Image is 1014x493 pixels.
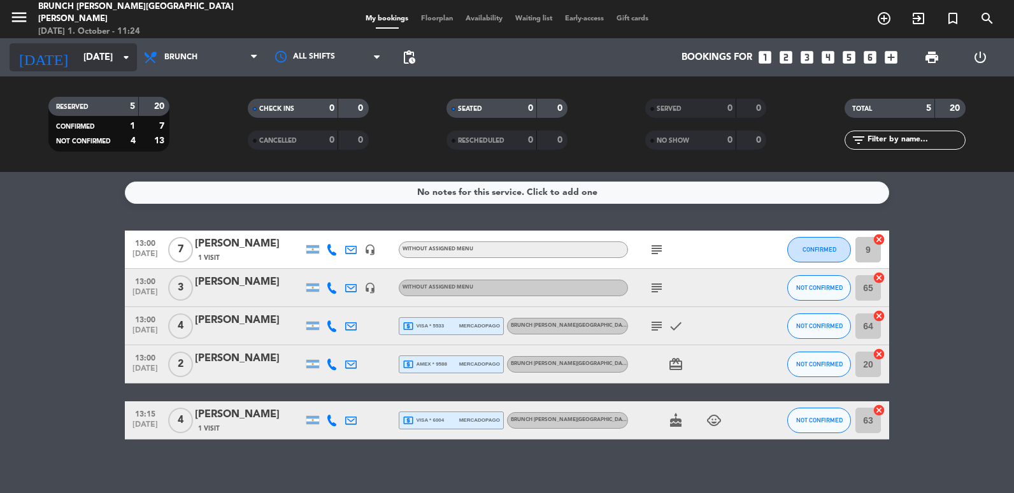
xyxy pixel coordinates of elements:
strong: 0 [528,136,533,145]
i: subject [649,318,664,334]
i: cake [668,413,683,428]
i: local_atm [403,359,414,370]
span: 13:00 [129,311,161,326]
strong: 0 [329,104,334,113]
span: [DATE] [129,364,161,379]
i: card_giftcard [668,357,683,372]
div: [PERSON_NAME] [195,236,303,252]
strong: 0 [727,104,732,113]
div: [PERSON_NAME] [195,350,303,367]
span: NOT CONFIRMED [796,322,843,329]
i: cancel [873,348,885,361]
span: CANCELLED [259,138,297,144]
span: NOT CONFIRMED [796,361,843,368]
span: [DATE] [129,288,161,303]
span: 13:00 [129,235,161,250]
strong: 4 [131,136,136,145]
span: mercadopago [459,416,500,424]
span: SERVED [657,106,682,112]
strong: 20 [154,102,167,111]
strong: 5 [926,104,931,113]
i: turned_in_not [945,11,960,26]
div: No notes for this service. Click to add one [417,185,597,200]
span: 4 [168,313,193,339]
span: TOTAL [852,106,872,112]
i: looks_5 [841,49,857,66]
div: [PERSON_NAME] [195,274,303,290]
span: NO SHOW [657,138,689,144]
span: Brunch [164,53,197,62]
span: RESCHEDULED [458,138,504,144]
strong: 1 [130,122,135,131]
i: [DATE] [10,43,77,71]
i: power_settings_new [973,50,988,65]
strong: 0 [756,136,764,145]
button: NOT CONFIRMED [787,275,851,301]
i: cancel [873,271,885,284]
i: subject [649,242,664,257]
strong: 0 [358,136,366,145]
span: SEATED [458,106,482,112]
span: Bookings for [682,52,752,63]
i: check [668,318,683,334]
span: NOT CONFIRMED [56,138,111,145]
div: LOG OUT [956,38,1004,76]
button: CONFIRMED [787,237,851,262]
strong: 0 [727,136,732,145]
span: NOT CONFIRMED [796,417,843,424]
i: headset_mic [364,244,376,255]
span: mercadopago [459,322,500,330]
span: My bookings [359,15,415,22]
i: cancel [873,233,885,246]
i: filter_list [851,132,866,148]
span: [DATE] [129,326,161,341]
button: NOT CONFIRMED [787,313,851,339]
span: RESERVED [56,104,89,110]
span: 3 [168,275,193,301]
i: arrow_drop_down [118,50,134,65]
i: cancel [873,404,885,417]
span: NOT CONFIRMED [796,284,843,291]
button: menu [10,8,29,31]
i: local_atm [403,320,414,332]
i: menu [10,8,29,27]
span: visa * 6004 [403,415,444,426]
span: Without assigned menu [403,246,473,252]
strong: 0 [329,136,334,145]
span: 13:00 [129,350,161,364]
span: mercadopago [459,360,500,368]
div: [DATE] 1. October - 11:24 [38,25,244,38]
span: 2 [168,352,193,377]
button: NOT CONFIRMED [787,408,851,433]
span: 7 [168,237,193,262]
span: Floorplan [415,15,459,22]
span: Brunch [PERSON_NAME][GEOGRAPHIC_DATA][PERSON_NAME] [511,417,796,422]
strong: 0 [756,104,764,113]
button: NOT CONFIRMED [787,352,851,377]
i: search [980,11,995,26]
i: add_box [883,49,899,66]
strong: 0 [528,104,533,113]
strong: 13 [154,136,167,145]
i: looks_6 [862,49,878,66]
div: [PERSON_NAME] [195,406,303,423]
strong: 0 [557,104,565,113]
span: CONFIRMED [56,124,95,130]
i: looks_two [778,49,794,66]
span: 13:00 [129,273,161,288]
i: exit_to_app [911,11,926,26]
i: looks_4 [820,49,836,66]
span: [DATE] [129,420,161,435]
span: Availability [459,15,509,22]
span: pending_actions [401,50,417,65]
span: amex * 9588 [403,359,447,370]
input: Filter by name... [866,133,965,147]
div: Brunch [PERSON_NAME][GEOGRAPHIC_DATA][PERSON_NAME] [38,1,244,25]
span: Gift cards [610,15,655,22]
span: Brunch [PERSON_NAME][GEOGRAPHIC_DATA][PERSON_NAME] [511,323,796,328]
span: Brunch [PERSON_NAME][GEOGRAPHIC_DATA][PERSON_NAME] [511,361,673,366]
i: subject [649,280,664,296]
span: 1 Visit [198,424,220,434]
span: CHECK INS [259,106,294,112]
span: [DATE] [129,250,161,264]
